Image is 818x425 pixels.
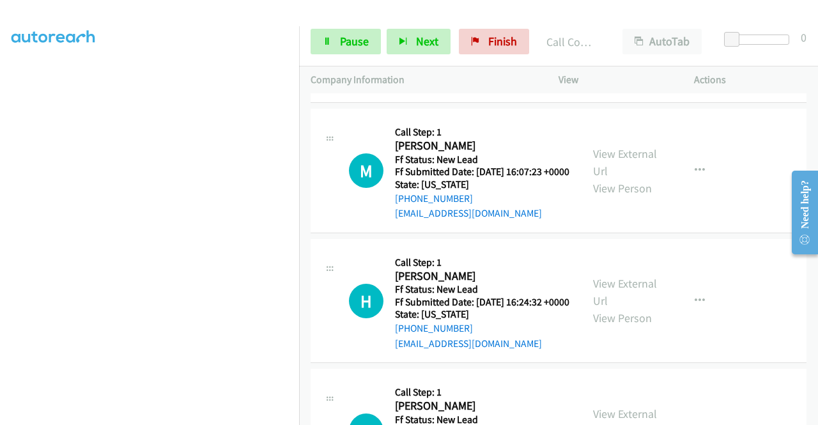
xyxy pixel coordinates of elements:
h2: [PERSON_NAME] [395,139,566,153]
div: 0 [801,29,806,46]
p: Call Completed [546,33,599,50]
a: View External Url [593,146,657,178]
h2: [PERSON_NAME] [395,269,569,284]
button: AutoTab [622,29,702,54]
h1: M [349,153,383,188]
h1: H [349,284,383,318]
h5: Ff Submitted Date: [DATE] 16:07:23 +0000 [395,166,569,178]
span: Pause [340,34,369,49]
a: [PHONE_NUMBER] [395,192,473,205]
h5: Call Step: 1 [395,256,569,269]
h5: Ff Status: New Lead [395,283,569,296]
a: View Person [593,311,652,325]
iframe: Resource Center [782,162,818,263]
span: Next [416,34,438,49]
h5: Ff Status: New Lead [395,153,569,166]
h5: Call Step: 1 [395,386,569,399]
p: Company Information [311,72,536,88]
a: View Person [593,181,652,196]
p: Actions [694,72,806,88]
h5: State: [US_STATE] [395,178,569,191]
a: Finish [459,29,529,54]
a: [PHONE_NUMBER] [395,322,473,334]
div: Delay between calls (in seconds) [730,35,789,45]
a: Pause [311,29,381,54]
h5: Call Step: 1 [395,126,569,139]
a: [EMAIL_ADDRESS][DOMAIN_NAME] [395,207,542,219]
h2: [PERSON_NAME] [395,399,569,413]
a: View External Url [593,276,657,308]
h5: Ff Submitted Date: [DATE] 16:24:32 +0000 [395,296,569,309]
span: Finish [488,34,517,49]
a: [EMAIL_ADDRESS][DOMAIN_NAME] [395,337,542,350]
div: The call is yet to be attempted [349,153,383,188]
button: Next [387,29,451,54]
p: View [559,72,671,88]
h5: State: [US_STATE] [395,308,569,321]
div: The call is yet to be attempted [349,284,383,318]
